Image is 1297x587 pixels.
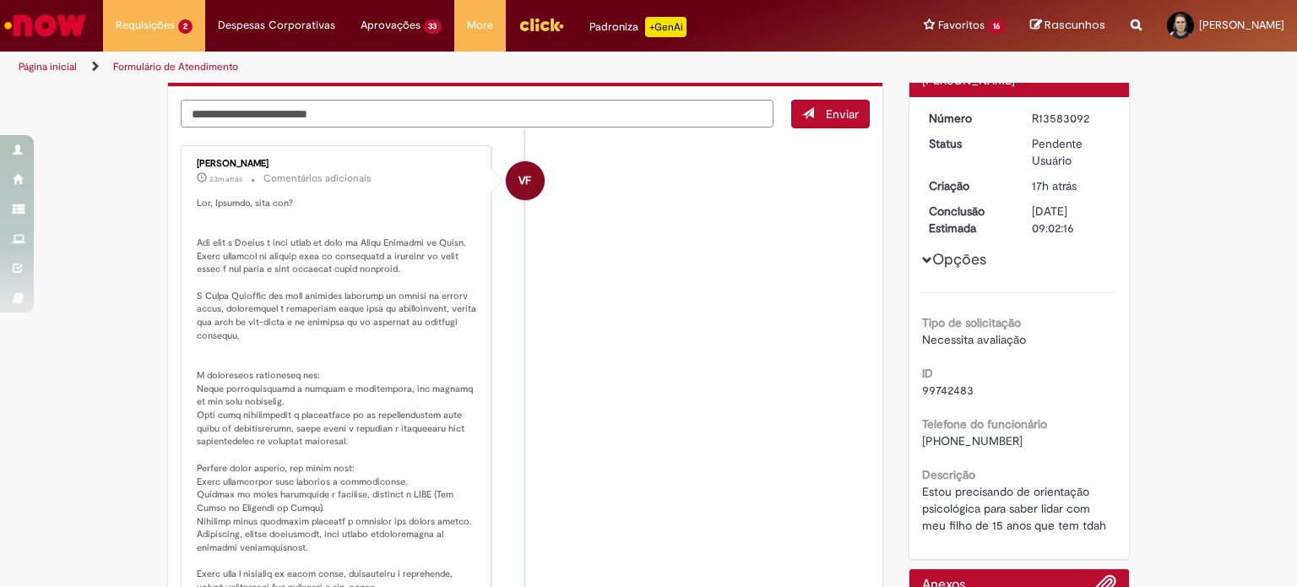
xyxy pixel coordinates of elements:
[916,110,1020,127] dt: Número
[938,17,985,34] span: Favoritos
[922,416,1047,432] b: Telefone do funcionário
[518,160,531,201] span: VF
[916,203,1020,236] dt: Conclusão Estimada
[13,52,852,83] ul: Trilhas de página
[922,332,1026,347] span: Necessita avaliação
[518,12,564,37] img: click_logo_yellow_360x200.png
[116,17,175,34] span: Requisições
[922,366,933,381] b: ID
[1199,18,1284,32] span: [PERSON_NAME]
[178,19,193,34] span: 2
[209,174,242,184] span: 23m atrás
[424,19,442,34] span: 33
[218,17,335,34] span: Despesas Corporativas
[1045,17,1105,33] span: Rascunhos
[922,484,1106,533] span: Estou precisando de orientação psicológica para saber lidar com meu filho de 15 anos que tem tdah
[791,100,870,128] button: Enviar
[645,17,686,37] p: +GenAi
[916,177,1020,194] dt: Criação
[197,159,478,169] div: [PERSON_NAME]
[263,171,372,186] small: Comentários adicionais
[826,106,859,122] span: Enviar
[361,17,421,34] span: Aprovações
[1030,18,1105,34] a: Rascunhos
[506,161,545,200] div: Vivian FachiniDellagnezzeBordin
[922,383,974,398] span: 99742483
[1032,110,1110,127] div: R13583092
[1032,177,1110,194] div: 30/09/2025 17:02:12
[922,315,1021,330] b: Tipo de solicitação
[916,135,1020,152] dt: Status
[1032,135,1110,169] div: Pendente Usuário
[2,8,89,42] img: ServiceNow
[922,433,1023,448] span: [PHONE_NUMBER]
[589,17,686,37] div: Padroniza
[988,19,1005,34] span: 16
[19,60,77,73] a: Página inicial
[1032,178,1077,193] span: 17h atrás
[922,467,975,482] b: Descrição
[1032,178,1077,193] time: 30/09/2025 17:02:12
[181,100,773,128] textarea: Digite sua mensagem aqui...
[113,60,238,73] a: Formulário de Atendimento
[1032,203,1110,236] div: [DATE] 09:02:16
[467,17,493,34] span: More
